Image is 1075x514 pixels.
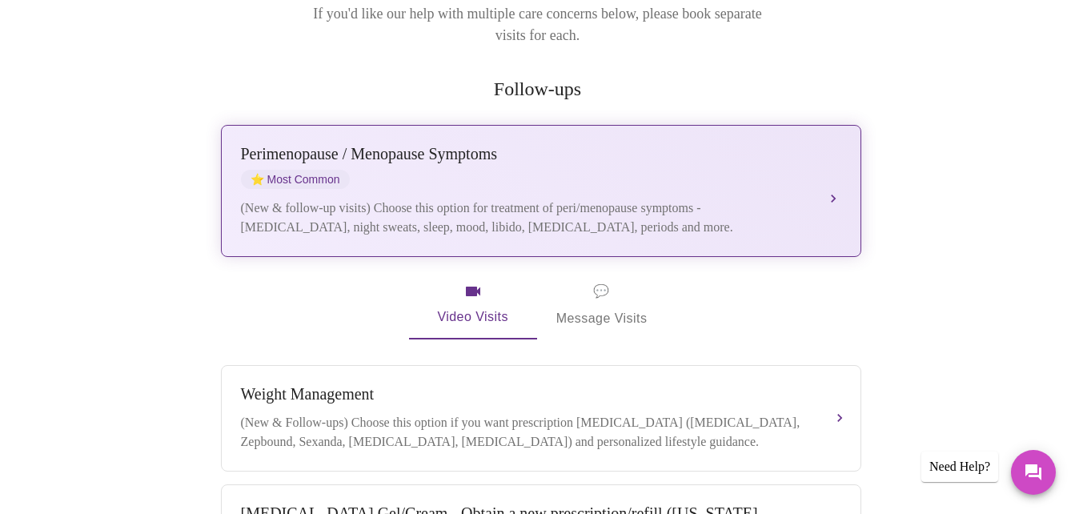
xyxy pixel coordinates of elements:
span: message [593,280,609,303]
span: Message Visits [556,280,648,330]
span: Video Visits [428,282,518,328]
span: star [251,173,264,186]
div: Need Help? [921,452,998,482]
div: (New & Follow-ups) Choose this option if you want prescription [MEDICAL_DATA] ([MEDICAL_DATA], Ze... [241,413,809,452]
div: Perimenopause / Menopause Symptoms [241,145,809,163]
button: Weight Management(New & Follow-ups) Choose this option if you want prescription [MEDICAL_DATA] ([... [221,365,861,472]
button: Messages [1011,450,1056,495]
p: If you'd like our help with multiple care concerns below, please book separate visits for each. [291,3,784,46]
span: Most Common [241,170,350,189]
div: (New & follow-up visits) Choose this option for treatment of peri/menopause symptoms - [MEDICAL_D... [241,199,809,237]
button: Perimenopause / Menopause SymptomsstarMost Common(New & follow-up visits) Choose this option for ... [221,125,861,257]
div: Weight Management [241,385,809,404]
h2: Follow-ups [218,78,858,100]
